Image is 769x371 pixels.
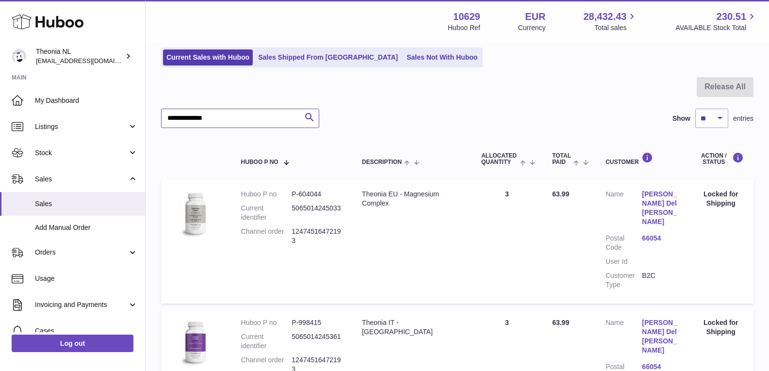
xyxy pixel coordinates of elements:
[552,153,571,165] span: Total paid
[35,148,128,158] span: Stock
[36,57,143,65] span: [EMAIL_ADDRESS][DOMAIN_NAME]
[292,318,343,327] dd: P-998415
[241,190,292,199] dt: Huboo P no
[362,159,402,165] span: Description
[362,190,462,208] div: Theonia EU - Magnesium Complex
[525,10,545,23] strong: EUR
[241,204,292,222] dt: Current identifier
[717,10,746,23] span: 230.51
[698,152,744,165] div: Action / Status
[241,332,292,351] dt: Current identifier
[642,318,678,355] a: [PERSON_NAME] Del [PERSON_NAME]
[241,318,292,327] dt: Huboo P no
[35,223,138,232] span: Add Manual Order
[255,49,401,65] a: Sales Shipped From [GEOGRAPHIC_DATA]
[605,190,642,229] dt: Name
[698,190,744,208] div: Locked for Shipping
[292,204,343,222] dd: 5065014245033
[642,190,678,226] a: [PERSON_NAME] Del [PERSON_NAME]
[672,114,690,123] label: Show
[583,10,626,23] span: 28,432.43
[35,274,138,283] span: Usage
[362,318,462,337] div: Theonia IT - [GEOGRAPHIC_DATA]
[35,326,138,336] span: Cases
[605,234,642,252] dt: Postal Code
[35,300,128,309] span: Invoicing and Payments
[292,190,343,199] dd: P-604044
[241,159,278,165] span: Huboo P no
[552,319,569,326] span: 63.99
[241,227,292,245] dt: Channel order
[292,227,343,245] dd: 12474516472193
[12,335,133,352] a: Log out
[171,190,219,238] img: 106291725893142.jpg
[292,332,343,351] dd: 5065014245361
[453,10,480,23] strong: 10629
[594,23,638,32] span: Total sales
[605,271,642,290] dt: Customer Type
[698,318,744,337] div: Locked for Shipping
[642,271,678,290] dd: B2C
[518,23,546,32] div: Currency
[163,49,253,65] a: Current Sales with Huboo
[35,199,138,209] span: Sales
[642,234,678,243] a: 66054
[448,23,480,32] div: Huboo Ref
[675,23,757,32] span: AVAILABLE Stock Total
[472,180,542,304] td: 3
[35,175,128,184] span: Sales
[733,114,753,123] span: entries
[605,257,642,266] dt: User Id
[605,152,678,165] div: Customer
[403,49,481,65] a: Sales Not With Huboo
[675,10,757,32] a: 230.51 AVAILABLE Stock Total
[481,153,518,165] span: ALLOCATED Quantity
[583,10,638,32] a: 28,432.43 Total sales
[35,248,128,257] span: Orders
[171,318,219,367] img: 106291725893008.jpg
[35,96,138,105] span: My Dashboard
[12,49,26,64] img: info@wholesomegoods.eu
[36,47,123,65] div: Theonia NL
[605,318,642,357] dt: Name
[552,190,569,198] span: 63.99
[35,122,128,131] span: Listings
